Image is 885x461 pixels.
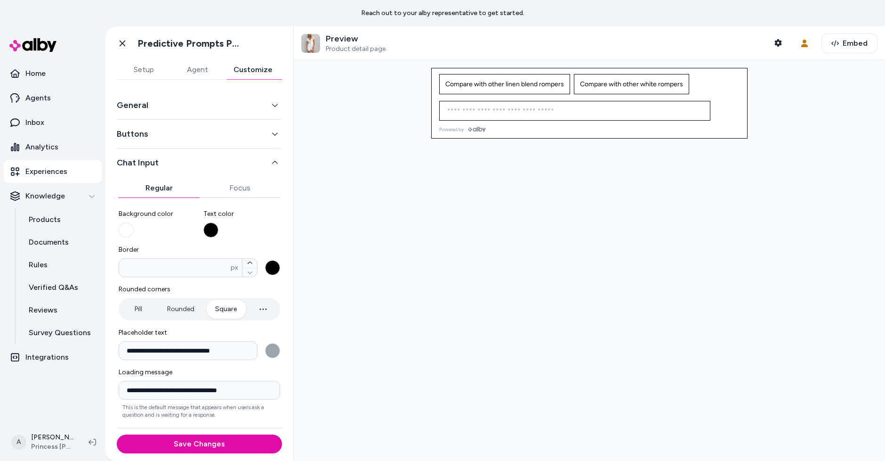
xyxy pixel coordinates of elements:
button: Agent [170,60,224,79]
div: Chat Input [117,169,282,420]
span: Princess [PERSON_NAME] USA [31,442,73,452]
p: Knowledge [25,190,65,202]
p: Home [25,68,46,79]
input: Loading messageThis is the default message that appears when users ask a question and is waiting ... [119,381,280,400]
a: Survey Questions [19,321,102,344]
button: Square [206,300,246,319]
input: Placeholder text [119,341,257,360]
button: Text color [203,222,218,238]
button: Pill [121,300,156,319]
p: Agents [25,92,51,104]
a: Documents [19,231,102,254]
p: Inbox [25,117,44,128]
button: Setup [117,60,170,79]
a: Rules [19,254,102,276]
a: Inbox [4,111,102,134]
p: [PERSON_NAME] [31,433,73,442]
span: Background color [119,209,196,219]
span: A [11,435,26,450]
span: px [231,263,238,272]
span: Loading message [119,368,280,377]
img: Adi Romper White - US 0 / White [301,34,320,53]
button: Placeholder text [265,343,280,358]
p: Preview [326,33,386,44]
a: Analytics [4,136,102,158]
button: Customize [224,60,282,79]
p: Integrations [25,352,69,363]
span: Placeholder text [119,328,280,338]
p: Survey Questions [29,327,91,338]
button: Borderpx [242,259,257,268]
a: Products [19,208,102,231]
button: Borderpx [265,260,280,275]
a: Reviews [19,299,102,321]
a: Integrations [4,346,102,369]
button: Background color [119,222,134,238]
p: Reach out to your alby representative to get started. [361,8,524,18]
img: alby Logo [9,38,56,52]
p: Verified Q&As [29,282,78,293]
p: This is the default message that appears when users ask a question and is waiting for a response. [119,403,280,419]
button: Embed [821,33,877,53]
a: Agents [4,87,102,109]
p: Rules [29,259,48,271]
button: Rounded [158,300,204,319]
span: Product detail page [326,45,386,53]
span: Border [119,245,280,255]
button: General [117,99,282,112]
a: Verified Q&As [19,276,102,299]
p: Reviews [29,305,57,316]
span: Rounded corners [119,285,280,294]
button: A[PERSON_NAME]Princess [PERSON_NAME] USA [6,427,81,457]
p: Products [29,214,61,225]
a: Experiences [4,160,102,183]
p: Documents [29,237,69,248]
span: Embed [843,38,868,49]
input: Borderpx [119,263,231,272]
h1: Predictive Prompts PDP [137,38,243,49]
p: Experiences [25,166,67,177]
a: Home [4,62,102,85]
button: Knowledge [4,185,102,207]
button: Borderpx [242,268,257,277]
button: Save Changes [117,435,282,453]
button: Buttons [117,127,282,140]
span: Text color [203,209,281,219]
button: Chat Input [117,156,282,169]
button: Focus [200,179,281,198]
p: Analytics [25,141,58,153]
button: Regular [119,179,200,198]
